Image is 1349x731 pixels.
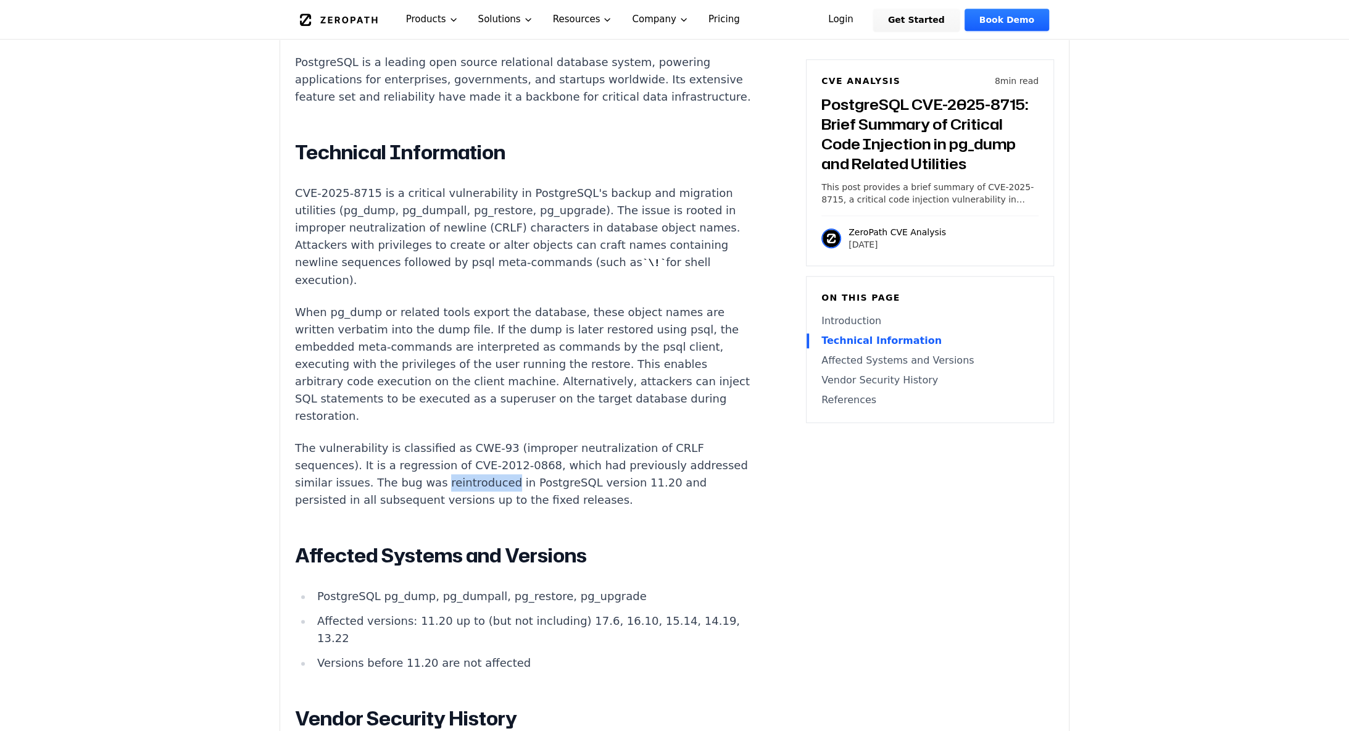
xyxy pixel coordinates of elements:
[312,654,754,672] li: Versions before 11.20 are not affected
[295,54,754,106] p: PostgreSQL is a leading open source relational database system, powering applications for enterpr...
[295,304,754,425] p: When pg_dump or related tools export the database, these object names are written verbatim into t...
[873,9,960,31] a: Get Started
[295,706,754,731] h2: Vendor Security History
[312,588,754,605] li: PostgreSQL pg_dump, pg_dumpall, pg_restore, pg_upgrade
[295,440,754,509] p: The vulnerability is classified as CWE-93 (improper neutralization of CRLF sequences). It is a re...
[312,612,754,647] li: Affected versions: 11.20 up to (but not including) 17.6, 16.10, 15.14, 14.19, 13.22
[821,373,1039,388] a: Vendor Security History
[965,9,1049,31] a: Book Demo
[821,94,1039,173] h3: PostgreSQL CVE-2025-8715: Brief Summary of Critical Code Injection in pg_dump and Related Utilities
[849,226,946,238] p: ZeroPath CVE Analysis
[821,333,1039,348] a: Technical Information
[821,75,900,87] h6: CVE Analysis
[995,75,1039,87] p: 8 min read
[821,291,1039,304] h6: On this page
[295,543,754,568] h2: Affected Systems and Versions
[849,238,946,251] p: [DATE]
[821,353,1039,368] a: Affected Systems and Versions
[813,9,868,31] a: Login
[295,140,754,165] h2: Technical Information
[821,314,1039,328] a: Introduction
[642,258,666,269] code: \!
[295,185,754,289] p: CVE-2025-8715 is a critical vulnerability in PostgreSQL's backup and migration utilities (pg_dump...
[821,228,841,248] img: ZeroPath CVE Analysis
[821,181,1039,206] p: This post provides a brief summary of CVE-2025-8715, a critical code injection vulnerability in P...
[821,393,1039,407] a: References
